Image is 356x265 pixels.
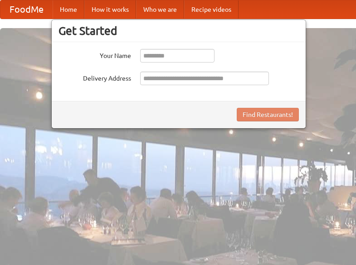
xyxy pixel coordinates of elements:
[184,0,239,19] a: Recipe videos
[59,49,131,60] label: Your Name
[0,0,53,19] a: FoodMe
[53,0,84,19] a: Home
[136,0,184,19] a: Who we are
[59,72,131,83] label: Delivery Address
[59,24,299,38] h3: Get Started
[84,0,136,19] a: How it works
[237,108,299,121] button: Find Restaurants!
